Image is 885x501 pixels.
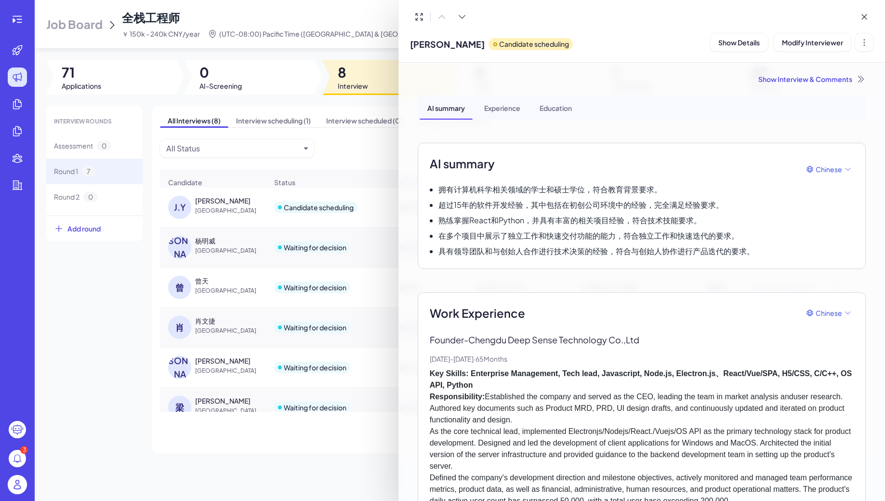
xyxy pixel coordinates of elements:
[438,199,724,211] p: 超过15年的软件开发经验，其中包括在初创公司环境中的经验，完全满足经验要求。
[438,230,739,242] p: 在多个项目中展示了独立工作和快速交付功能的能力，符合独立工作和快速迭代的要求。
[410,38,485,51] span: [PERSON_NAME]
[438,184,662,195] p: 拥有计算机科学相关领域的学士和硕士学位，符合教育背景要求。
[532,95,580,120] div: Education
[420,95,473,120] div: AI summary
[430,333,854,346] p: Founder - Chengdu Deep Sense Technology Co.,Ltd
[816,308,842,318] span: Chinese
[710,33,768,52] button: Show Details
[430,354,854,364] p: [DATE] - [DATE] · 65 Months
[430,369,852,401] strong: Key Skills: Enterprise Management, Tech lead, Javascript, Node.js, Electron.js、React/Vue/SPA, H5/...
[774,33,851,52] button: Modify Interviewer
[438,215,701,226] p: 熟练掌握React和Python，并具有丰富的相关项目经验，符合技术技能要求。
[782,38,843,47] span: Modify Interviewer
[438,245,754,257] p: 具有领导团队和与创始人合作进行技术决策的经验，符合与创始人协作进行产品迭代的要求。
[418,74,866,84] div: Show Interview & Comments
[430,304,525,322] span: Work Experience
[476,95,528,120] div: Experience
[718,38,760,47] span: Show Details
[499,39,569,49] p: Candidate scheduling
[816,164,842,175] span: Chinese
[430,155,495,172] h2: AI summary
